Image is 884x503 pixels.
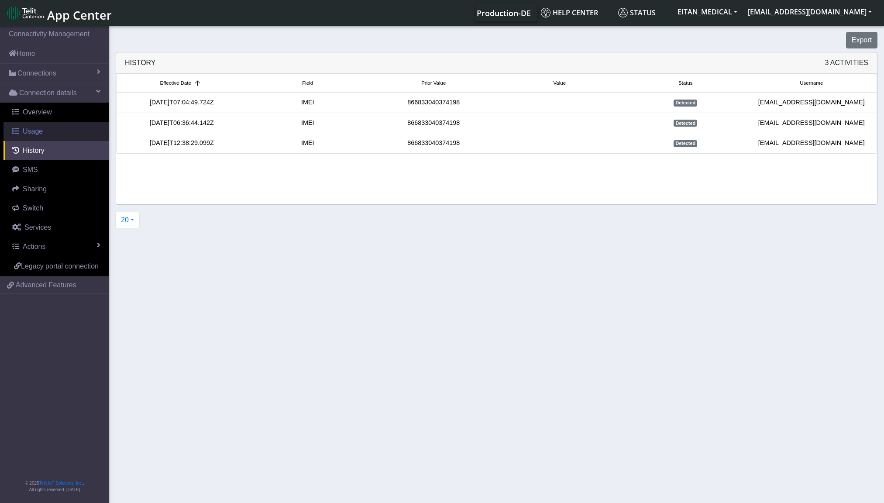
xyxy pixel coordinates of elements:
[23,185,47,193] span: Sharing
[119,98,245,107] div: [DATE]T07:04:49.724Z
[119,118,245,128] div: [DATE]T06:36:44.142Z
[672,4,743,20] button: EITAN_MEDICAL
[23,204,43,212] span: Switch
[17,68,56,79] span: Connections
[23,127,43,135] span: Usage
[674,120,697,127] span: Detected
[19,88,77,98] span: Connection details
[39,481,83,486] a: Telit IoT Solutions, Inc.
[674,100,697,107] span: Detected
[618,8,656,17] span: Status
[7,3,110,22] a: App Center
[743,4,877,20] button: [EMAIL_ADDRESS][DOMAIN_NAME]
[21,262,99,270] span: Legacy portal connection
[3,218,109,237] a: Services
[371,138,497,148] div: 866833040374198
[23,243,45,250] span: Actions
[678,79,693,87] span: Status
[825,58,868,68] span: 3 Activities
[674,140,697,147] span: Detected
[245,118,371,128] div: IMEI
[749,98,875,107] div: [EMAIL_ADDRESS][DOMAIN_NAME]
[302,79,313,87] span: Field
[371,98,497,107] div: 866833040374198
[800,79,823,87] span: Username
[749,138,875,148] div: [EMAIL_ADDRESS][DOMAIN_NAME]
[541,8,598,17] span: Help center
[23,147,45,154] span: History
[3,199,109,218] a: Switch
[477,8,531,18] span: Production-DE
[116,52,877,74] div: History
[553,79,566,87] span: Value
[3,160,109,179] a: SMS
[3,103,109,122] a: Overview
[24,224,51,231] span: Services
[537,4,615,21] a: Help center
[3,179,109,199] a: Sharing
[371,118,497,128] div: 866833040374198
[476,4,530,21] a: Your current platform instance
[421,79,446,87] span: Prior Value
[23,166,38,173] span: SMS
[23,108,52,116] span: Overview
[16,280,76,290] span: Advanced Features
[615,4,672,21] a: Status
[160,79,191,87] span: Effective Date
[245,98,371,107] div: IMEI
[846,32,877,48] button: Export
[618,8,628,17] img: status.svg
[7,6,44,20] img: logo-telit-cinterion-gw-new.png
[119,138,245,148] div: [DATE]T12:38:29.099Z
[541,8,550,17] img: knowledge.svg
[749,118,875,128] div: [EMAIL_ADDRESS][DOMAIN_NAME]
[3,122,109,141] a: Usage
[3,237,109,256] a: Actions
[47,7,112,23] span: App Center
[3,141,109,160] a: History
[245,138,371,148] div: IMEI
[115,212,140,228] button: 20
